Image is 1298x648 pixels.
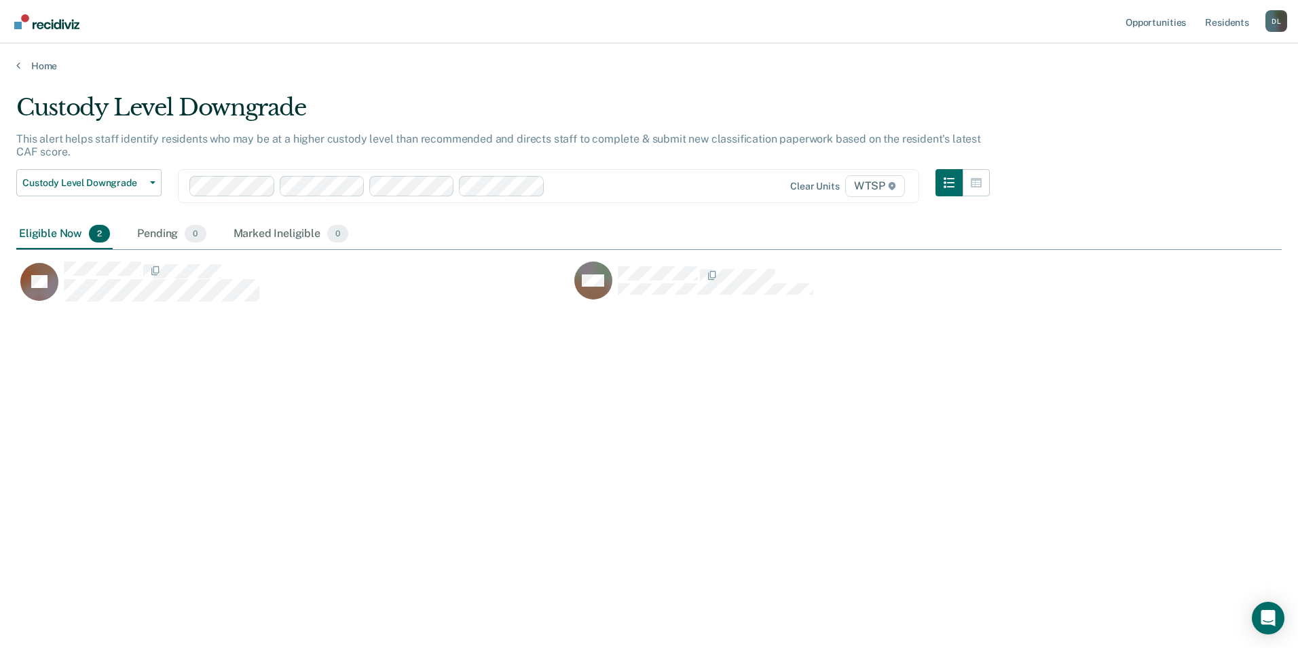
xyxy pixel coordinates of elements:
[16,60,1282,72] a: Home
[89,225,110,242] span: 2
[845,175,905,197] span: WTSP
[1265,10,1287,32] button: Profile dropdown button
[1252,602,1284,634] div: Open Intercom Messenger
[14,14,79,29] img: Recidiviz
[134,219,208,249] div: Pending0
[185,225,206,242] span: 0
[16,169,162,196] button: Custody Level Downgrade
[22,177,145,189] span: Custody Level Downgrade
[16,261,570,315] div: CaseloadOpportunityCell-00644257
[570,261,1124,315] div: CaseloadOpportunityCell-00517900
[16,94,990,132] div: Custody Level Downgrade
[327,225,348,242] span: 0
[16,132,981,158] p: This alert helps staff identify residents who may be at a higher custody level than recommended a...
[16,219,113,249] div: Eligible Now2
[231,219,352,249] div: Marked Ineligible0
[1265,10,1287,32] div: D L
[790,181,840,192] div: Clear units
